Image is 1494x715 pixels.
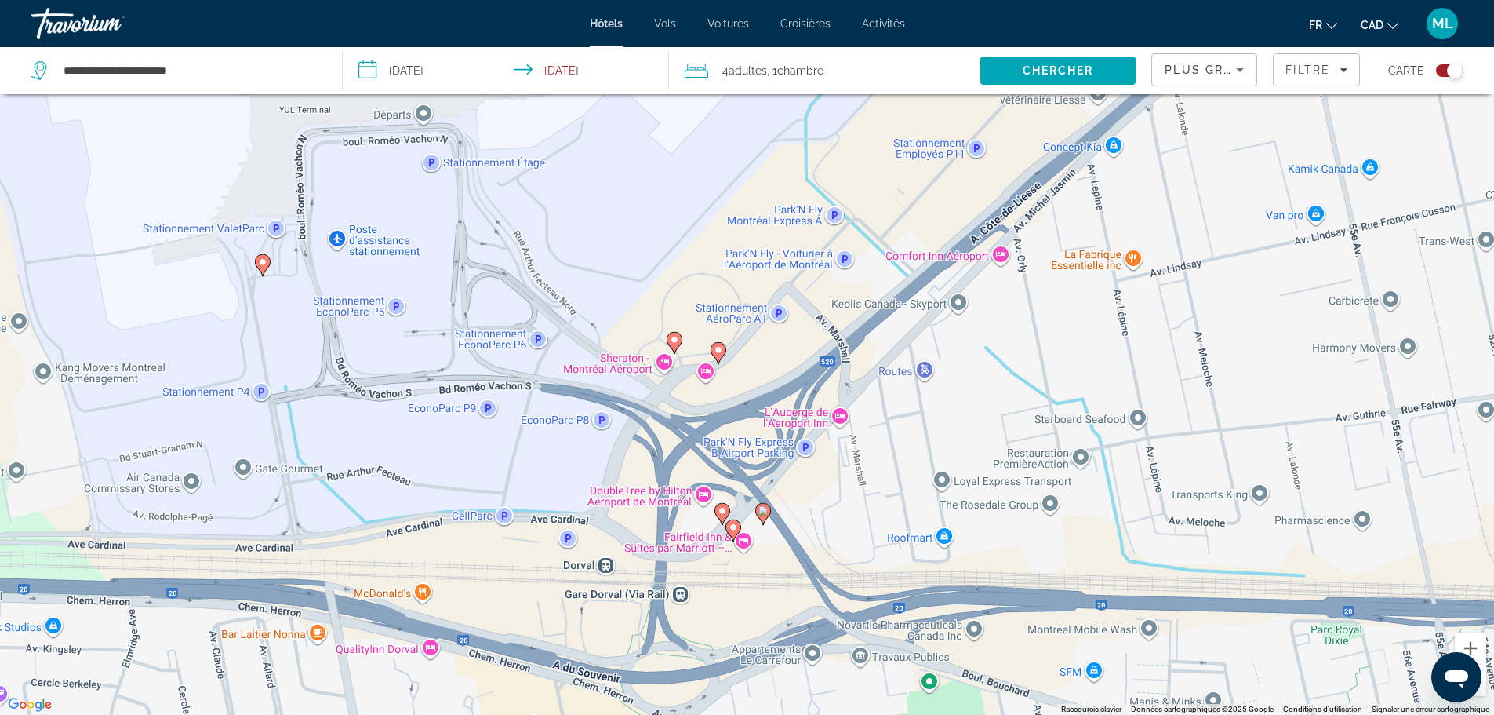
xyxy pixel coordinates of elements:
[1432,16,1453,31] span: ML
[862,17,905,30] a: Activités
[4,695,56,715] img: Google
[669,47,980,94] button: Travelers: 4 adults, 0 children
[62,59,318,82] input: Search hotel destination
[1165,60,1244,79] mat-select: Sort by
[777,64,823,77] span: Chambre
[1372,705,1489,713] a: Signaler une erreur cartographique
[1431,652,1481,702] iframe: Bouton de lancement de la fenêtre de messagerie
[590,17,623,30] a: Hôtels
[1361,13,1398,36] button: Change currency
[1309,13,1337,36] button: Change language
[980,57,1136,85] button: Search
[1131,705,1274,713] span: Données cartographiques ©2025 Google
[1424,64,1463,78] button: Toggle map
[654,17,676,30] a: Vols
[1361,19,1383,31] span: CAD
[1165,64,1352,76] span: Plus grandes économies
[1388,60,1424,82] span: Carte
[1422,7,1463,40] button: User Menu
[1285,64,1330,76] span: Filtre
[707,17,749,30] a: Voitures
[31,3,188,44] a: Travorium
[1273,53,1360,86] button: Filters
[343,47,670,94] button: Select check in and out date
[4,695,56,715] a: Ouvrir cette zone dans Google Maps (dans une nouvelle fenêtre)
[1023,64,1094,77] span: Chercher
[1061,704,1121,715] button: Raccourcis clavier
[1309,19,1322,31] span: fr
[1455,633,1486,664] button: Zoom avant
[722,60,767,82] span: 4
[729,64,767,77] span: Adultes
[1283,705,1362,713] a: Conditions d'utilisation (s'ouvre dans un nouvel onglet)
[767,60,823,82] span: , 1
[780,17,831,30] a: Croisières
